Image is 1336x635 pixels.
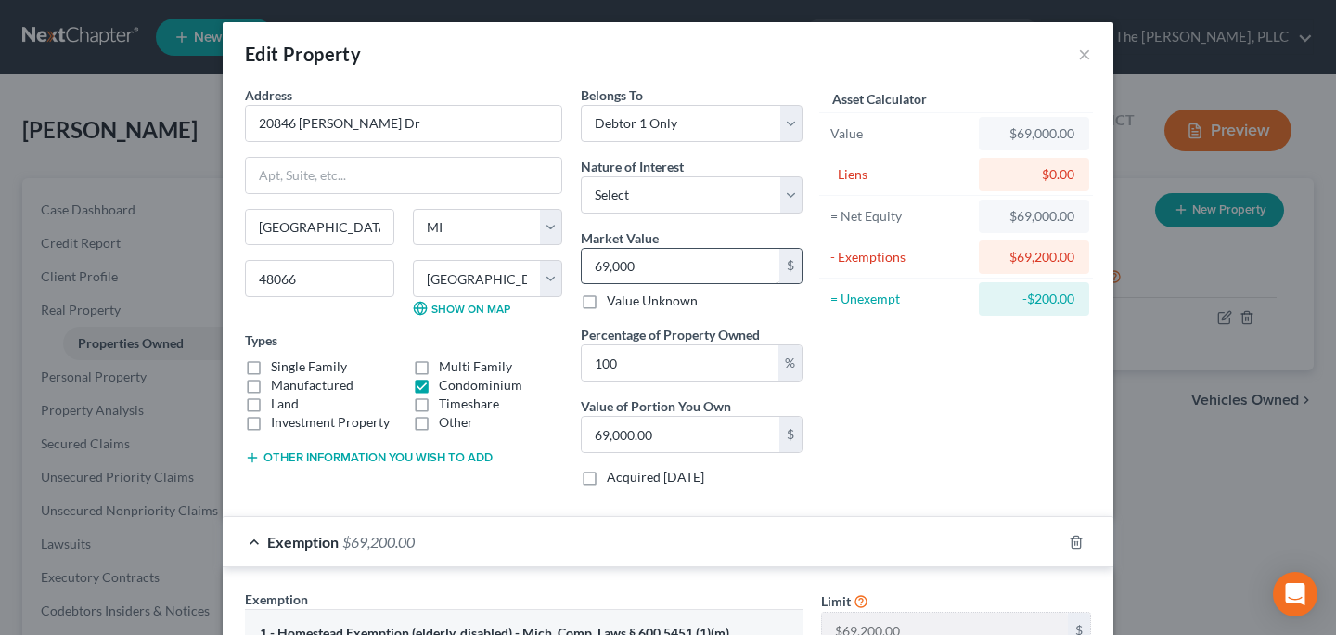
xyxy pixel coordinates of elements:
[830,124,970,143] div: Value
[994,165,1074,184] div: $0.00
[342,533,415,551] span: $69,200.00
[413,301,510,316] a: Show on Map
[271,357,347,376] label: Single Family
[778,345,802,381] div: %
[830,290,970,308] div: = Unexempt
[581,325,760,344] label: Percentage of Property Owned
[439,413,473,432] label: Other
[245,41,361,67] div: Edit Property
[994,248,1074,266] div: $69,200.00
[582,417,779,452] input: 0.00
[830,165,970,184] div: - Liens
[271,413,390,432] label: Investment Property
[779,417,802,452] div: $
[994,207,1074,226] div: $69,000.00
[830,248,970,266] div: - Exemptions
[779,249,802,284] div: $
[607,468,704,486] label: Acquired [DATE]
[994,290,1074,308] div: -$200.00
[1273,572,1317,616] div: Open Intercom Messenger
[246,210,393,245] input: Enter city...
[267,533,339,551] span: Exemption
[581,396,731,416] label: Value of Portion You Own
[245,260,394,297] input: Enter zip...
[581,228,659,248] label: Market Value
[582,345,778,381] input: 0.00
[245,591,308,607] span: Exemption
[581,87,643,103] span: Belongs To
[1078,43,1091,65] button: ×
[246,106,561,141] input: Enter address...
[439,376,522,395] label: Condominium
[832,89,927,109] label: Asset Calculator
[439,357,512,376] label: Multi Family
[439,395,499,413] label: Timeshare
[246,158,561,193] input: Apt, Suite, etc...
[607,292,698,310] label: Value Unknown
[245,450,493,465] button: Other information you wish to add
[245,87,292,103] span: Address
[821,593,851,609] span: Limit
[271,376,353,395] label: Manufactured
[830,207,970,226] div: = Net Equity
[245,330,277,350] label: Types
[581,157,684,176] label: Nature of Interest
[582,249,779,284] input: 0.00
[994,124,1074,143] div: $69,000.00
[271,395,299,413] label: Land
